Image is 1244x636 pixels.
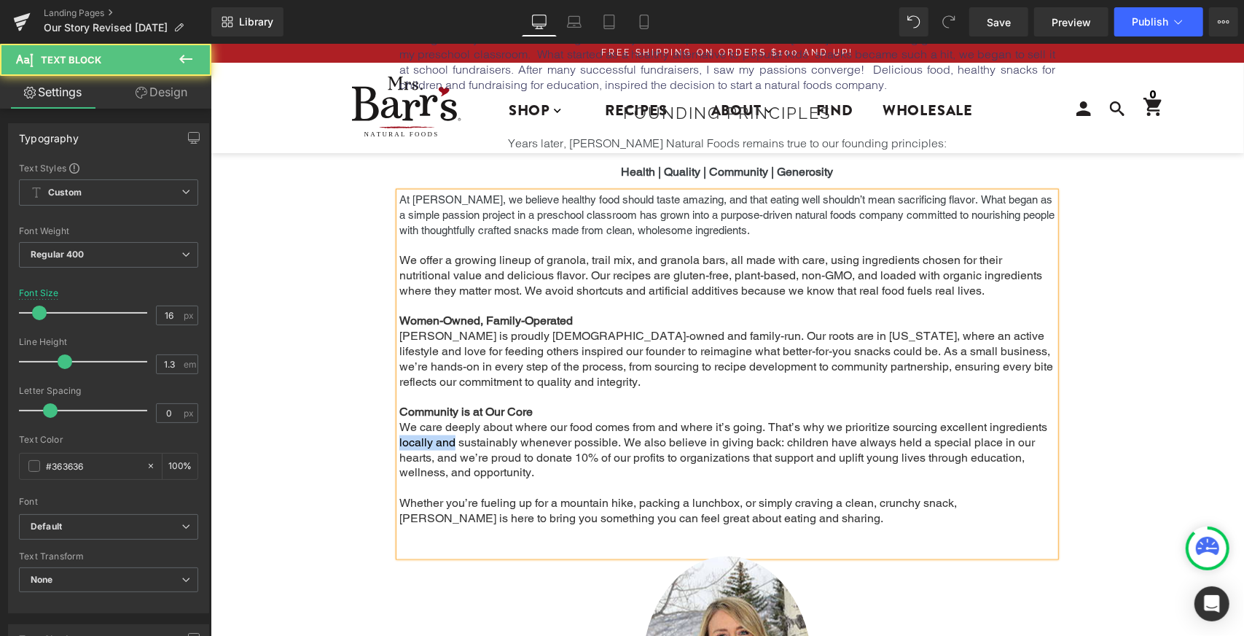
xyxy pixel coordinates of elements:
div: Typography [19,124,79,144]
span: em [184,360,196,369]
button: Undo [899,7,928,36]
p: We care deeply about where our food comes from and where it’s going. That’s why we prioritize sou... [189,376,845,437]
strong: Community is at Our Core [189,361,322,375]
div: Text Color [19,435,198,445]
div: Font Weight [19,226,198,236]
b: Regular 400 [31,249,85,260]
button: Redo [934,7,963,36]
div: Font Size [19,288,59,298]
span: Preview [1052,15,1091,30]
span: px [184,408,196,418]
span: Publish [1132,16,1168,28]
span: px [184,311,196,320]
p: Years later, [PERSON_NAME] Natural Foods remains true to our founding principles: [189,93,845,106]
a: Mobile [627,7,662,36]
p: [PERSON_NAME] is proudly [DEMOGRAPHIC_DATA]-owned and family-run. Our roots are in [US_STATE], wh... [189,285,845,346]
div: Open Intercom Messenger [1194,586,1229,621]
a: Preview [1034,7,1108,36]
div: Line Height [19,337,198,347]
input: Color [46,458,139,474]
a: Tablet [592,7,627,36]
i: Default [31,521,62,533]
span: Save [987,15,1011,30]
a: Laptop [557,7,592,36]
p: Whether you’re fueling up for a mountain hike, packing a lunchbox, or simply craving a clean, cru... [189,452,845,483]
span: Text Block [41,54,101,66]
h1: Founding Principles [189,60,845,79]
div: % [163,454,197,479]
div: Text Transform [19,551,198,562]
div: Letter Spacing [19,386,198,396]
b: Health | Quality | Community | Generosity [411,121,623,135]
span: Our Story Revised [DATE] [44,22,168,34]
a: Landing Pages [44,7,211,19]
a: Design [109,76,214,109]
a: New Library [211,7,283,36]
div: Text Styles [19,162,198,174]
b: Custom [48,187,82,199]
strong: Women-Owned, Family-Operated [189,270,362,284]
button: More [1209,7,1238,36]
span: Library [239,15,273,28]
a: Desktop [522,7,557,36]
p: We offer a growing lineup of granola, trail mix, and granola bars, all made with care, using ingr... [189,209,845,255]
button: Publish [1114,7,1203,36]
div: Font [19,497,198,507]
b: None [31,574,53,585]
span: At [PERSON_NAME], we believe healthy food should taste amazing, and that eating well shouldn’t me... [189,150,844,193]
